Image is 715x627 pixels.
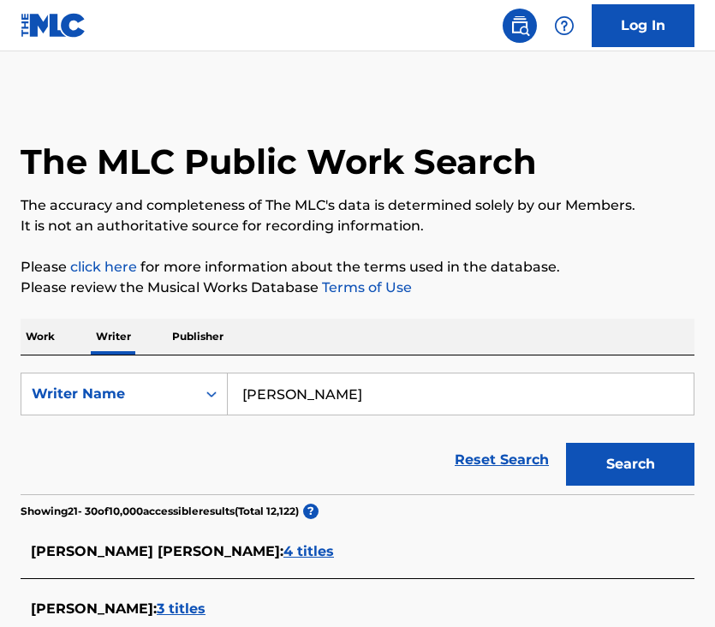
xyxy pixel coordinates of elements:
p: Publisher [167,319,229,355]
a: Reset Search [446,441,557,479]
p: It is not an authoritative source for recording information. [21,216,694,236]
form: Search Form [21,373,694,494]
p: Work [21,319,60,355]
img: MLC Logo [21,13,86,38]
a: Log In [592,4,694,47]
a: Terms of Use [319,279,412,296]
img: search [509,15,530,36]
p: Writer [91,319,136,355]
a: click here [70,259,137,275]
p: Please for more information about the terms used in the database. [21,257,694,278]
p: The accuracy and completeness of The MLC's data is determined solely by our Members. [21,195,694,216]
span: 3 titles [157,600,206,617]
span: ? [303,504,319,519]
a: Public Search [503,9,537,43]
span: [PERSON_NAME] [PERSON_NAME] : [31,543,283,559]
div: Writer Name [32,384,186,404]
div: Help [547,9,581,43]
button: Search [566,443,694,486]
iframe: Chat Widget [629,545,715,627]
span: 4 titles [283,543,334,559]
img: help [554,15,575,36]
span: [PERSON_NAME] : [31,600,157,617]
p: Showing 21 - 30 of 10,000 accessible results (Total 12,122 ) [21,504,299,519]
p: Please review the Musical Works Database [21,278,694,298]
h1: The MLC Public Work Search [21,140,537,183]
